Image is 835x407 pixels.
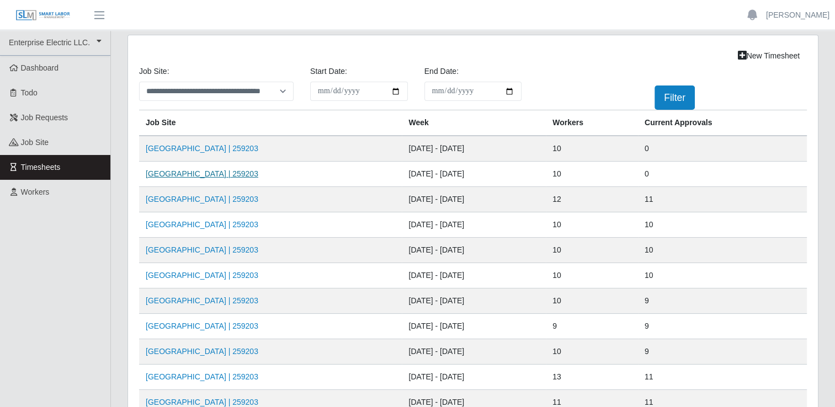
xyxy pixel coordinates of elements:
[766,9,829,21] a: [PERSON_NAME]
[638,263,807,288] td: 10
[402,339,546,365] td: [DATE] - [DATE]
[146,245,258,254] a: [GEOGRAPHIC_DATA] | 259203
[546,212,638,238] td: 10
[638,187,807,212] td: 11
[424,66,459,77] label: End Date:
[546,110,638,136] th: Workers
[546,162,638,187] td: 10
[146,220,258,229] a: [GEOGRAPHIC_DATA] | 259203
[402,212,546,238] td: [DATE] - [DATE]
[21,138,49,147] span: job site
[146,296,258,305] a: [GEOGRAPHIC_DATA] | 259203
[402,263,546,288] td: [DATE] - [DATE]
[146,144,258,153] a: [GEOGRAPHIC_DATA] | 259203
[139,110,402,136] th: job site
[638,238,807,263] td: 10
[15,9,71,22] img: SLM Logo
[402,187,546,212] td: [DATE] - [DATE]
[546,339,638,365] td: 10
[546,314,638,339] td: 9
[638,162,807,187] td: 0
[21,188,50,196] span: Workers
[21,88,38,97] span: Todo
[546,187,638,212] td: 12
[139,66,169,77] label: job site:
[638,136,807,162] td: 0
[402,365,546,390] td: [DATE] - [DATE]
[402,288,546,314] td: [DATE] - [DATE]
[546,263,638,288] td: 10
[146,271,258,280] a: [GEOGRAPHIC_DATA] | 259203
[546,136,638,162] td: 10
[402,238,546,263] td: [DATE] - [DATE]
[310,66,347,77] label: Start Date:
[21,163,61,172] span: Timesheets
[21,113,68,122] span: Job Requests
[146,347,258,356] a: [GEOGRAPHIC_DATA] | 259203
[402,314,546,339] td: [DATE] - [DATE]
[638,339,807,365] td: 9
[402,162,546,187] td: [DATE] - [DATE]
[638,365,807,390] td: 11
[402,110,546,136] th: Week
[546,238,638,263] td: 10
[546,288,638,314] td: 10
[546,365,638,390] td: 13
[655,85,695,110] button: Filter
[146,398,258,406] a: [GEOGRAPHIC_DATA] | 259203
[21,63,59,72] span: Dashboard
[638,314,807,339] td: 9
[731,46,807,66] a: New Timesheet
[638,288,807,314] td: 9
[146,322,258,330] a: [GEOGRAPHIC_DATA] | 259203
[402,136,546,162] td: [DATE] - [DATE]
[638,212,807,238] td: 10
[146,195,258,203] a: [GEOGRAPHIC_DATA] | 259203
[146,169,258,178] a: [GEOGRAPHIC_DATA] | 259203
[146,372,258,381] a: [GEOGRAPHIC_DATA] | 259203
[638,110,807,136] th: Current Approvals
